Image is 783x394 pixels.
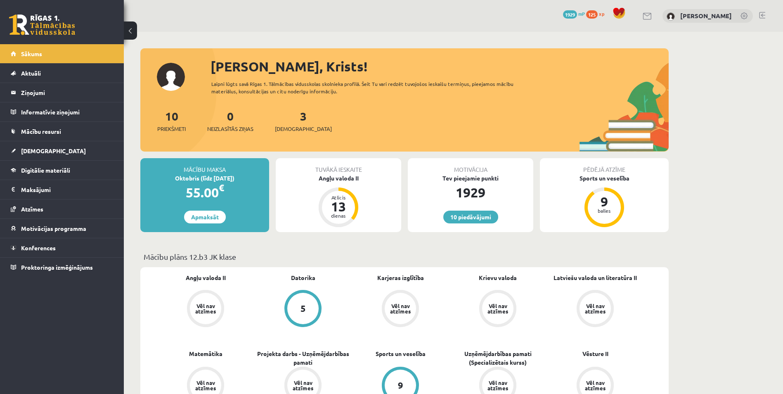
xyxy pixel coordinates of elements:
[157,109,186,133] a: 10Priekšmeti
[21,166,70,174] span: Digitālie materiāli
[592,195,617,208] div: 9
[449,349,546,367] a: Uzņēmējdarbības pamati (Specializētais kurss)
[540,174,669,183] div: Sports un veselība
[11,64,114,83] a: Aktuāli
[219,182,224,194] span: €
[563,10,585,17] a: 1929 mP
[207,109,253,133] a: 0Neizlasītās ziņas
[586,10,598,19] span: 125
[21,205,43,213] span: Atzīmes
[408,174,533,183] div: Tev pieejamie punkti
[486,303,509,314] div: Vēl nav atzīmes
[584,380,607,391] div: Vēl nav atzīmes
[157,290,254,329] a: Vēl nav atzīmes
[300,304,306,313] div: 5
[11,180,114,199] a: Maksājumi
[11,44,114,63] a: Sākums
[582,349,608,358] a: Vēsture II
[21,263,93,271] span: Proktoringa izmēģinājums
[21,50,42,57] span: Sākums
[275,109,332,133] a: 3[DEMOGRAPHIC_DATA]
[540,174,669,228] a: Sports un veselība 9 balles
[592,208,617,213] div: balles
[254,290,352,329] a: 5
[11,122,114,141] a: Mācību resursi
[157,125,186,133] span: Priekšmeti
[21,128,61,135] span: Mācību resursi
[443,211,498,223] a: 10 piedāvājumi
[326,200,351,213] div: 13
[207,125,253,133] span: Neizlasītās ziņas
[184,211,226,223] a: Apmaksāt
[275,125,332,133] span: [DEMOGRAPHIC_DATA]
[211,80,528,95] div: Laipni lūgts savā Rīgas 1. Tālmācības vidusskolas skolnieka profilā. Šeit Tu vari redzēt tuvojošo...
[11,219,114,238] a: Motivācijas programma
[140,174,269,183] div: Oktobris (līdz [DATE])
[326,213,351,218] div: dienas
[9,14,75,35] a: Rīgas 1. Tālmācības vidusskola
[584,303,607,314] div: Vēl nav atzīmes
[680,12,732,20] a: [PERSON_NAME]
[586,10,608,17] a: 125 xp
[389,303,412,314] div: Vēl nav atzīmes
[11,83,114,102] a: Ziņojumi
[21,102,114,121] legend: Informatīvie ziņojumi
[449,290,546,329] a: Vēl nav atzīmes
[276,174,401,183] div: Angļu valoda II
[189,349,222,358] a: Matemātika
[186,273,226,282] a: Angļu valoda II
[21,147,86,154] span: [DEMOGRAPHIC_DATA]
[540,158,669,174] div: Pēdējā atzīme
[11,102,114,121] a: Informatīvie ziņojumi
[563,10,577,19] span: 1929
[21,225,86,232] span: Motivācijas programma
[254,349,352,367] a: Projekta darbs - Uzņēmējdarbības pamati
[11,141,114,160] a: [DEMOGRAPHIC_DATA]
[21,69,41,77] span: Aktuāli
[140,183,269,202] div: 55.00
[11,238,114,257] a: Konferences
[11,161,114,180] a: Digitālie materiāli
[377,273,424,282] a: Karjeras izglītība
[479,273,517,282] a: Krievu valoda
[667,12,675,21] img: Krists Salmins
[554,273,637,282] a: Latviešu valoda un literatūra II
[599,10,604,17] span: xp
[211,57,669,76] div: [PERSON_NAME], Krists!
[291,380,315,391] div: Vēl nav atzīmes
[21,83,114,102] legend: Ziņojumi
[408,183,533,202] div: 1929
[144,251,665,262] p: Mācību plāns 12.b3 JK klase
[578,10,585,17] span: mP
[276,158,401,174] div: Tuvākā ieskaite
[11,258,114,277] a: Proktoringa izmēģinājums
[546,290,644,329] a: Vēl nav atzīmes
[194,380,217,391] div: Vēl nav atzīmes
[408,158,533,174] div: Motivācija
[21,180,114,199] legend: Maksājumi
[140,158,269,174] div: Mācību maksa
[194,303,217,314] div: Vēl nav atzīmes
[276,174,401,228] a: Angļu valoda II Atlicis 13 dienas
[21,244,56,252] span: Konferences
[376,349,426,358] a: Sports un veselība
[326,195,351,200] div: Atlicis
[486,380,509,391] div: Vēl nav atzīmes
[398,381,403,390] div: 9
[11,199,114,218] a: Atzīmes
[291,273,315,282] a: Datorika
[352,290,449,329] a: Vēl nav atzīmes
